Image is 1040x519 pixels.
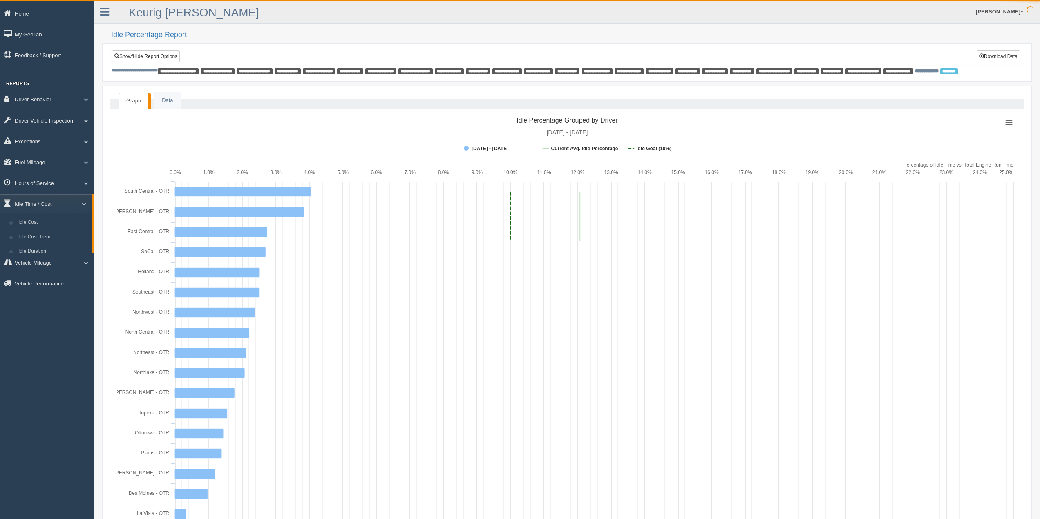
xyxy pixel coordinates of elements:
[503,169,517,175] text: 10.0%
[138,269,169,274] tspan: Holland - OTR
[472,169,483,175] text: 9.0%
[805,169,819,175] text: 19.0%
[738,169,752,175] text: 17.0%
[125,188,170,194] tspan: South Central - OTR
[112,50,180,62] a: Show/Hide Report Options
[132,309,169,315] tspan: Northwest - OTR
[141,249,169,254] tspan: SoCal - OTR
[772,169,786,175] text: 18.0%
[133,350,169,355] tspan: Northeast - OTR
[154,92,180,109] a: Data
[129,490,170,496] tspan: Des Moines - OTR
[371,169,382,175] text: 6.0%
[137,510,169,516] tspan: La Vista - OTR
[132,289,169,295] tspan: Southeast - OTR
[438,169,450,175] text: 8.0%
[405,169,416,175] text: 7.0%
[237,169,248,175] text: 2.0%
[906,169,920,175] text: 22.0%
[119,93,148,109] a: Graph
[839,169,853,175] text: 20.0%
[135,430,169,436] tspan: Ottumwa - OTR
[939,169,953,175] text: 23.0%
[547,129,588,136] tspan: [DATE] - [DATE]
[94,470,169,476] tspan: South St [PERSON_NAME] - OTR
[338,169,349,175] text: 5.0%
[141,450,169,456] tspan: Plains - OTR
[304,169,315,175] text: 4.0%
[604,169,618,175] text: 13.0%
[671,169,685,175] text: 15.0%
[537,169,551,175] text: 11.0%
[705,169,719,175] text: 16.0%
[517,117,618,124] tspan: Idle Percentage Grouped by Driver
[15,230,92,245] a: Idle Cost Trend
[472,146,508,151] tspan: [DATE] - [DATE]
[904,162,1014,168] tspan: Percentage of Idle Time vs. Total Engine Run Time
[973,169,987,175] text: 24.0%
[999,169,1013,175] text: 25.0%
[99,209,170,214] tspan: Mount [PERSON_NAME] - OTR
[203,169,215,175] text: 1.0%
[134,370,170,375] tspan: Northlake - OTR
[111,31,1032,39] h2: Idle Percentage Report
[270,169,282,175] text: 3.0%
[125,329,170,335] tspan: North Central - OTR
[872,169,886,175] text: 21.0%
[636,146,671,151] tspan: Idle Goal (10%)
[129,6,259,19] a: Keurig [PERSON_NAME]
[15,244,92,259] a: Idle Duration
[638,169,652,175] text: 14.0%
[570,169,584,175] text: 12.0%
[170,169,181,175] text: 0.0%
[139,410,169,416] tspan: Topeka - OTR
[15,215,92,230] a: Idle Cost
[551,146,618,151] tspan: Current Avg. Idle Percentage
[977,50,1020,62] button: Download Data
[127,229,169,234] tspan: East Central - OTR
[114,390,169,395] tspan: [PERSON_NAME] - OTR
